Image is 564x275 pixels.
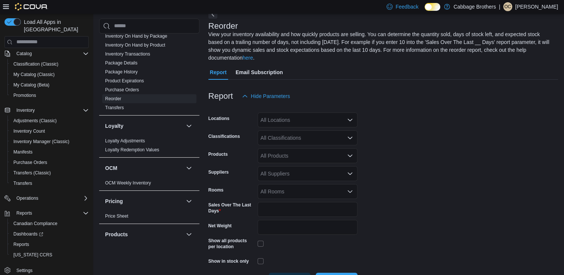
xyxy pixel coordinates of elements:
[105,34,167,39] a: Inventory On Hand by Package
[105,78,144,83] a: Product Expirations
[503,2,512,11] div: Oliver Coppolino
[10,250,55,259] a: [US_STATE] CCRS
[185,197,193,206] button: Pricing
[454,2,496,11] p: Cabbage Brothers
[1,208,92,218] button: Reports
[425,3,440,11] input: Dark Mode
[210,65,227,80] span: Report
[13,252,52,258] span: [US_STATE] CCRS
[10,240,32,249] a: Reports
[10,127,89,136] span: Inventory Count
[105,147,159,152] a: Loyalty Redemption Values
[13,159,47,165] span: Purchase Orders
[105,197,123,205] h3: Pricing
[7,157,92,168] button: Purchase Orders
[13,118,57,124] span: Adjustments (Classic)
[105,214,128,219] a: Price Sheet
[13,265,89,275] span: Settings
[105,197,183,205] button: Pricing
[7,116,92,126] button: Adjustments (Classic)
[105,164,117,172] h3: OCM
[10,70,58,79] a: My Catalog (Classic)
[208,187,224,193] label: Rooms
[13,139,69,145] span: Inventory Manager (Classic)
[13,241,29,247] span: Reports
[105,42,165,48] span: Inventory On Hand by Product
[243,55,253,61] a: here
[239,89,293,104] button: Hide Parameters
[105,105,124,111] span: Transfers
[7,69,92,80] button: My Catalog (Classic)
[10,219,60,228] a: Canadian Compliance
[10,137,89,146] span: Inventory Manager (Classic)
[10,168,89,177] span: Transfers (Classic)
[16,51,32,57] span: Catalog
[13,231,43,237] span: Dashboards
[105,42,165,48] a: Inventory On Hand by Product
[7,250,92,260] button: [US_STATE] CCRS
[16,268,32,274] span: Settings
[105,213,128,219] span: Price Sheet
[13,82,50,88] span: My Catalog (Beta)
[10,158,89,167] span: Purchase Orders
[208,258,249,264] label: Show in stock only
[13,72,55,78] span: My Catalog (Classic)
[99,136,199,157] div: Loyalty
[105,87,139,92] a: Purchase Orders
[208,151,228,157] label: Products
[208,202,255,214] label: Sales Over The Last Days
[1,193,92,203] button: Operations
[10,250,89,259] span: Washington CCRS
[7,239,92,250] button: Reports
[13,266,35,275] a: Settings
[105,231,183,238] button: Products
[105,51,150,57] a: Inventory Transactions
[13,61,59,67] span: Classification (Classic)
[7,218,92,229] button: Canadian Compliance
[208,223,231,229] label: Net Weight
[10,158,50,167] a: Purchase Orders
[10,80,89,89] span: My Catalog (Beta)
[7,136,92,147] button: Inventory Manager (Classic)
[208,92,233,101] h3: Report
[16,107,35,113] span: Inventory
[13,194,41,203] button: Operations
[10,179,35,188] a: Transfers
[10,70,89,79] span: My Catalog (Classic)
[504,2,511,11] span: OC
[7,147,92,157] button: Manifests
[10,116,89,125] span: Adjustments (Classic)
[10,219,89,228] span: Canadian Compliance
[185,164,193,173] button: OCM
[10,116,60,125] a: Adjustments (Classic)
[10,168,54,177] a: Transfers (Classic)
[13,209,89,218] span: Reports
[10,91,39,100] a: Promotions
[7,178,92,189] button: Transfers
[13,170,51,176] span: Transfers (Classic)
[515,2,558,11] p: [PERSON_NAME]
[208,22,238,31] h3: Reorder
[105,87,139,93] span: Purchase Orders
[10,230,89,238] span: Dashboards
[13,209,35,218] button: Reports
[105,96,121,102] span: Reorder
[105,105,124,110] a: Transfers
[347,153,353,159] button: Open list of options
[16,195,38,201] span: Operations
[1,105,92,116] button: Inventory
[105,60,138,66] a: Package Details
[13,180,32,186] span: Transfers
[1,48,92,59] button: Catalog
[105,122,183,130] button: Loyalty
[347,117,353,123] button: Open list of options
[10,148,35,157] a: Manifests
[105,164,183,172] button: OCM
[13,49,35,58] button: Catalog
[208,169,229,175] label: Suppliers
[13,194,89,203] span: Operations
